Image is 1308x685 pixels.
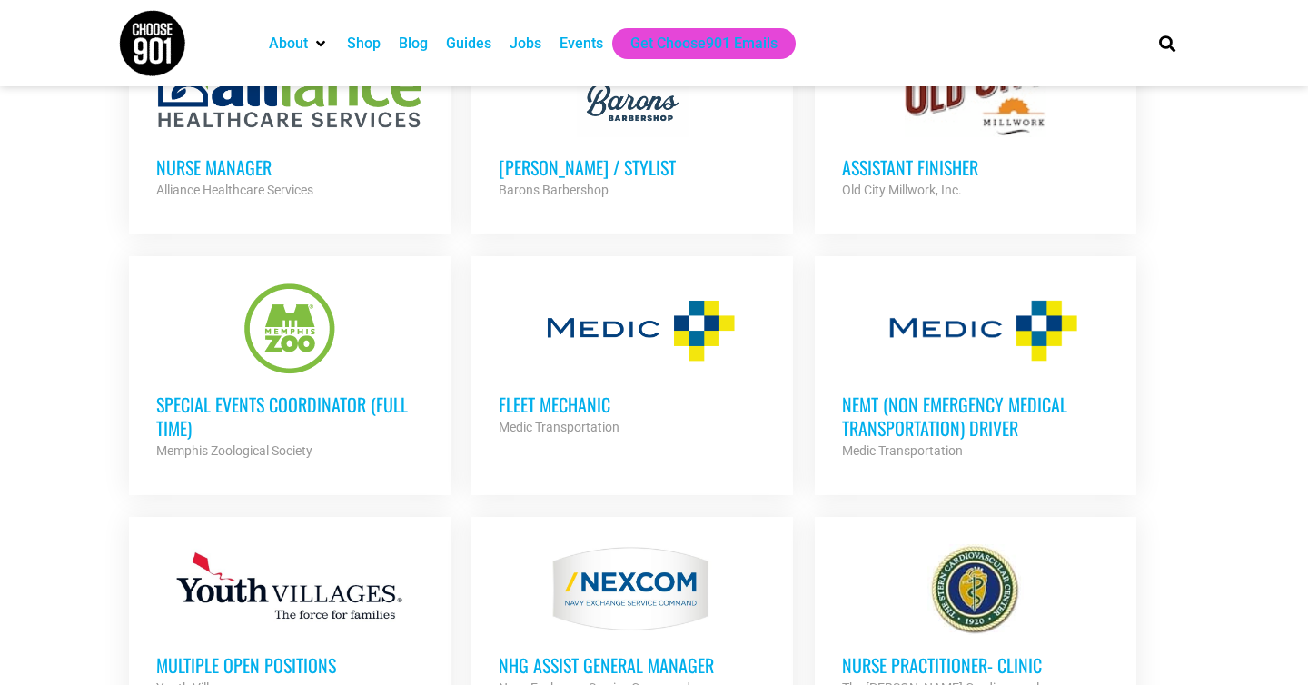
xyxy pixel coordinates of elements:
[499,653,766,677] h3: NHG ASSIST GENERAL MANAGER
[156,183,313,197] strong: Alliance Healthcare Services
[560,33,603,55] a: Events
[471,19,793,228] a: [PERSON_NAME] / Stylist Barons Barbershop
[156,155,423,179] h3: Nurse Manager
[269,33,308,55] a: About
[499,420,619,434] strong: Medic Transportation
[129,256,451,489] a: Special Events Coordinator (Full Time) Memphis Zoological Society
[842,653,1109,677] h3: Nurse Practitioner- Clinic
[471,256,793,465] a: Fleet Mechanic Medic Transportation
[842,392,1109,440] h3: NEMT (Non Emergency Medical Transportation) Driver
[499,183,609,197] strong: Barons Barbershop
[156,653,423,677] h3: Multiple Open Positions
[156,443,312,458] strong: Memphis Zoological Society
[842,443,963,458] strong: Medic Transportation
[499,155,766,179] h3: [PERSON_NAME] / Stylist
[815,19,1136,228] a: Assistant Finisher Old City Millwork, Inc.
[260,28,1128,59] nav: Main nav
[842,183,962,197] strong: Old City Millwork, Inc.
[815,256,1136,489] a: NEMT (Non Emergency Medical Transportation) Driver Medic Transportation
[260,28,338,59] div: About
[129,19,451,228] a: Nurse Manager Alliance Healthcare Services
[842,155,1109,179] h3: Assistant Finisher
[499,392,766,416] h3: Fleet Mechanic
[399,33,428,55] a: Blog
[446,33,491,55] a: Guides
[630,33,778,55] a: Get Choose901 Emails
[156,392,423,440] h3: Special Events Coordinator (Full Time)
[1153,28,1183,58] div: Search
[347,33,381,55] a: Shop
[510,33,541,55] a: Jobs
